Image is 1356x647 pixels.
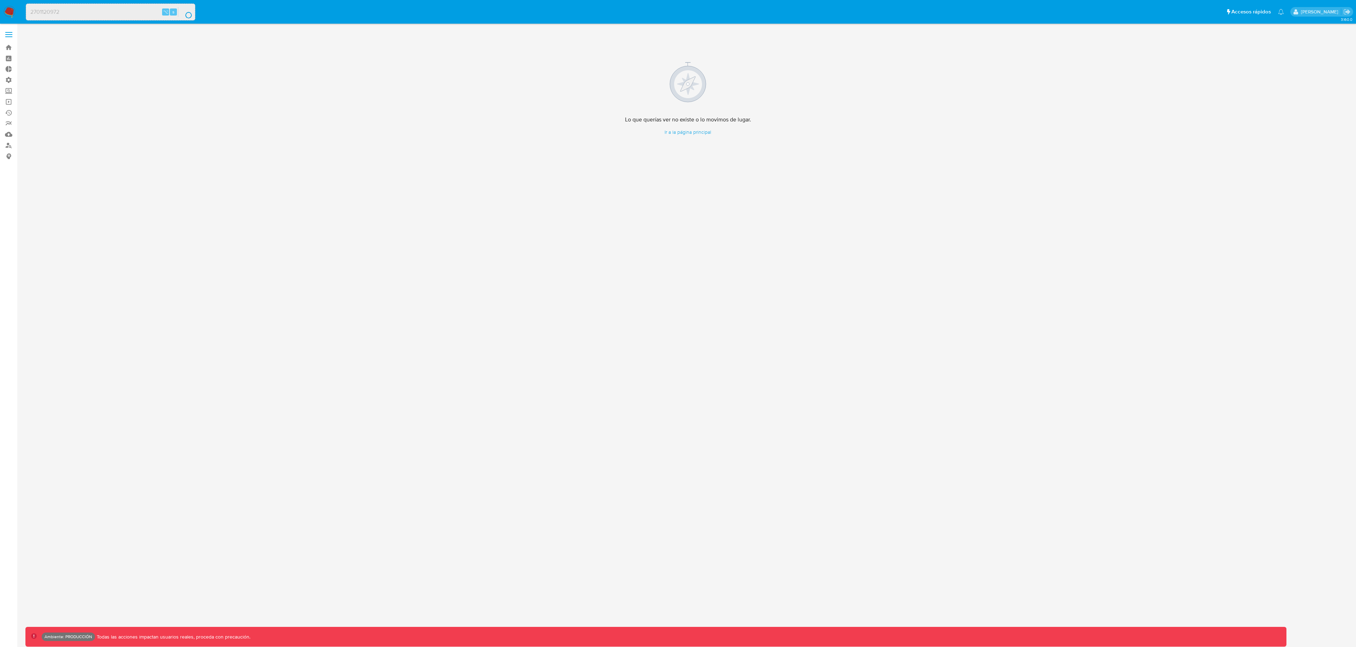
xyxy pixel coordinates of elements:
[172,8,174,15] span: s
[26,7,195,17] input: Buscar usuario o caso...
[625,116,751,123] h4: Lo que querías ver no existe o lo movimos de lugar.
[625,129,751,136] a: Ir a la página principal
[95,634,250,640] p: Todas las acciones impactan usuarios reales, proceda con precaución.
[163,8,168,15] span: ⌥
[1278,9,1284,15] a: Notificaciones
[178,7,192,17] button: search-icon
[1343,8,1351,16] a: Salir
[1231,8,1271,16] span: Accesos rápidos
[44,635,92,638] p: Ambiente: PRODUCCIÓN
[1301,8,1341,15] p: leandrojossue.ramirez@mercadolibre.com.co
